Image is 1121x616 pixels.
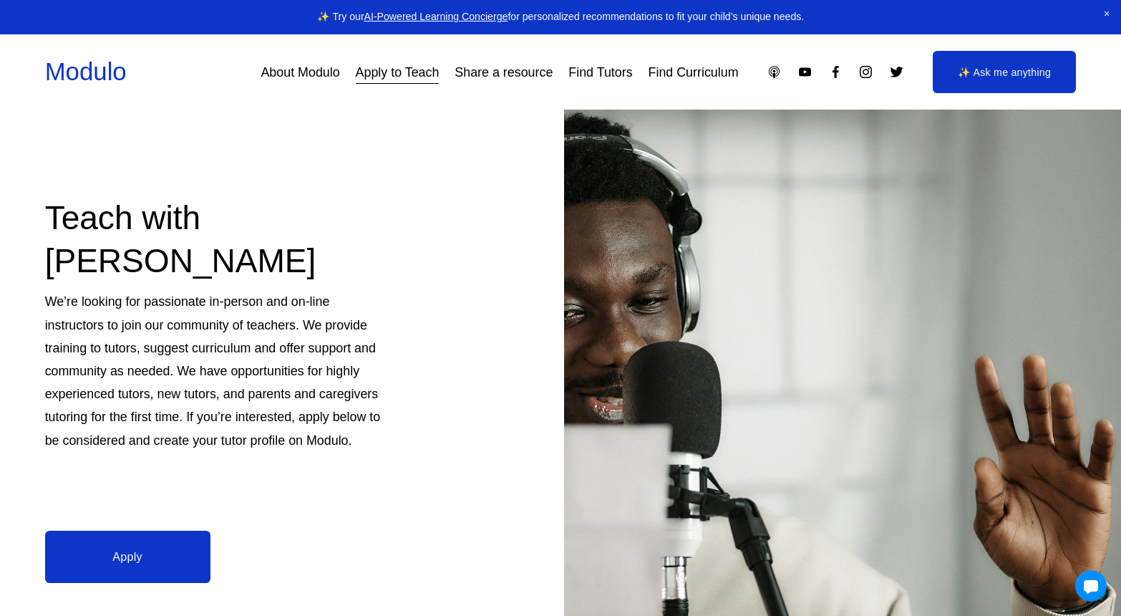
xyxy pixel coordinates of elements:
a: Apple Podcasts [767,64,782,80]
a: Instagram [858,64,873,80]
a: YouTube [797,64,812,80]
p: We’re looking for passionate in-person and on-line instructors to join our community of teachers.... [45,290,384,451]
a: Share a resource [455,59,553,85]
a: AI-Powered Learning Concierge [364,11,508,22]
h2: Teach with [PERSON_NAME] [45,196,384,283]
a: Modulo [45,58,127,85]
a: Find Tutors [568,59,632,85]
a: Facebook [828,64,843,80]
a: Twitter [889,64,904,80]
a: Find Curriculum [649,59,739,85]
a: About Modulo [261,59,339,85]
a: ✨ Ask me anything [933,51,1077,92]
a: Apply to Teach [356,59,440,85]
a: Apply [45,531,210,583]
